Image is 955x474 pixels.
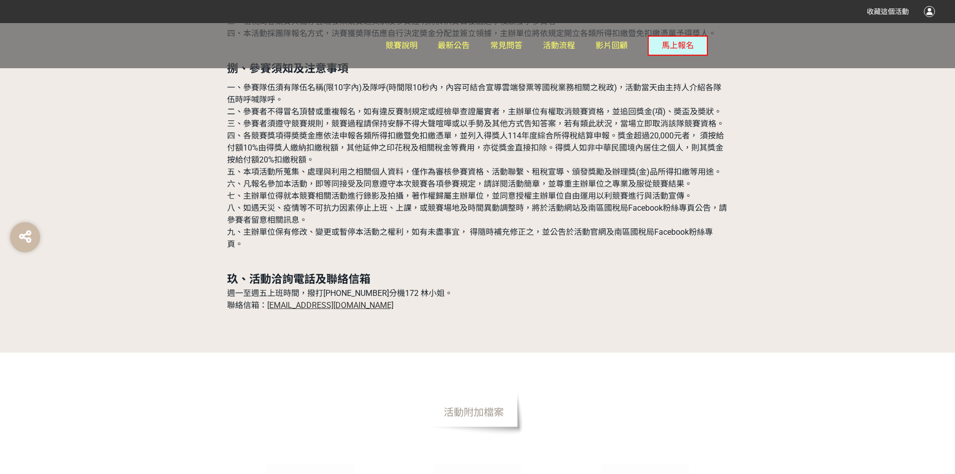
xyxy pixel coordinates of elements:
span: 六、凡報名參加本活動，即等同接受及同意遵守本次競賽各項參賽規定，請詳閱活動簡章，並尊重主辦單位之專業及服從競賽結果。 [227,179,692,189]
span: 四、各競賽獎項得奬奬金應依法申報各類所得扣繳暨免扣繳憑單，並列入得獎人114年度綜合所得稅結算申報。獎金超過20,000元者， 須按給付額10%由得獎人繳納扣繳稅額，其他延伸之印花稅及相關稅金等... [227,131,724,165]
a: 常見問答 [490,23,522,68]
span: 五、本項活動所蒐集、處理與利用之相關個人資料，僅作為審核參賽資格、活動聯繫、租稅宣導、頒發獎勵及辦理獎(金)品所得扣繳等用途。 [227,167,722,177]
button: 馬上報名 [648,36,708,56]
span: 馬上報名 [662,41,694,50]
span: 八、如遇天災、疫情等不可抗力因素停止上班、上課，或競賽場地及時間異動調整時，將於活動網站及南區國稅局Facebook粉絲專頁公告，請參賽者留意相關訊息。 [227,203,727,225]
span: 聯絡信箱： [227,300,394,310]
span: 收藏這個活動 [867,8,909,16]
span: 最新公告 [438,41,470,50]
span: 競賽說明 [386,41,418,50]
a: [EMAIL_ADDRESS][DOMAIN_NAME] [267,300,394,310]
span: 三、參賽者須遵守競賽規則，競賽過程請保持安靜不得大聲喧嘩或以手勢及其他方式告知答案，若有類此狀況，當場立即取消該隊競賽資格。 [227,119,724,128]
a: 活動流程 [543,23,575,68]
strong: 玖、活動洽詢電話及聯絡信箱 [227,273,370,285]
strong: 捌、參賽須知及注意事項 [227,62,348,75]
a: 競賽說明 [386,23,418,68]
span: 常見問答 [490,41,522,50]
span: 七、主辦單位得就本競賽相關活動進行錄影及拍攝，著作權歸屬主辦單位，並同意授權主辦單位自由運用以利競賽進行與活動宣傳。 [227,191,692,201]
span: 週一至週五上班時間，撥打[PHONE_NUMBER]分機172 林小姐。 [227,288,453,298]
a: 影片回顧 [596,23,628,68]
span: 二、參賽者不得冒名頂替或重複報名，如有違反賽制規定或經檢舉查證屬實者，主辦單位有權取消競賽資格，並追回獎金(項)、奬盃及奬狀。 [227,107,722,116]
span: 活動流程 [543,41,575,50]
span: 活動附加檔案 [424,390,524,435]
a: 最新公告 [438,23,470,68]
span: 影片回顧 [596,41,628,50]
span: 九、主辦單位保有修改、變更或暫停本活動之權利，如有未盡事宜， 得隨時補充修正之，並公告於活動官網及南區國稅局Facebook粉絲專頁。 [227,227,713,249]
span: 一、參賽隊伍須有隊伍名稱(限10字內)及隊呼(時間限10秒內，內容可結合宣導雲端發票等國稅業務相關之稅政)，活動當天由主持人介紹各隊伍時呼喊隊呼。 [227,83,721,104]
